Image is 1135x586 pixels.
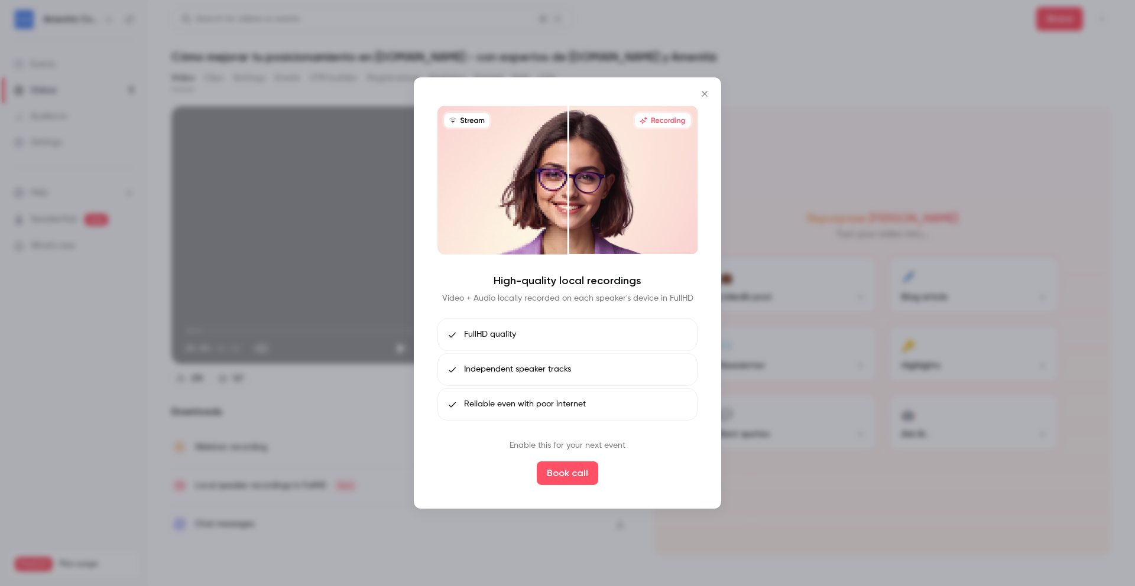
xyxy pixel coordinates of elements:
button: Book call [537,461,598,485]
button: Close [693,82,716,106]
span: Reliable even with poor internet [464,398,586,411]
span: FullHD quality [464,328,516,341]
span: Independent speaker tracks [464,363,571,376]
p: Video + Audio locally recorded on each speaker's device in FullHD [442,292,693,304]
h4: High-quality local recordings [494,274,641,288]
p: Enable this for your next event [510,439,625,452]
